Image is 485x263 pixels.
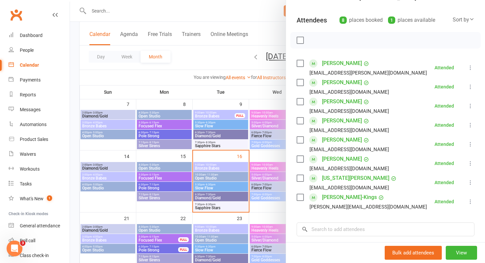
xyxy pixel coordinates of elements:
[9,58,70,73] a: Calendar
[309,126,389,135] div: [EMAIL_ADDRESS][DOMAIN_NAME]
[309,164,389,173] div: [EMAIL_ADDRESS][DOMAIN_NAME]
[20,241,25,246] span: 3
[309,107,389,115] div: [EMAIL_ADDRESS][DOMAIN_NAME]
[20,181,32,186] div: Tasks
[322,173,389,183] a: [US_STATE][PERSON_NAME]
[9,218,70,233] a: General attendance kiosk mode
[9,177,70,191] a: Tasks
[9,87,70,102] a: Reports
[20,77,41,82] div: Payments
[297,222,474,236] input: Search to add attendees
[435,180,454,185] div: Attended
[9,73,70,87] a: Payments
[20,253,49,258] div: Class check-in
[388,16,395,24] div: 1
[9,147,70,162] a: Waivers
[435,142,454,147] div: Attended
[20,62,39,68] div: Calendar
[309,145,389,154] div: [EMAIL_ADDRESS][DOMAIN_NAME]
[388,16,435,25] div: places available
[47,195,52,201] span: 1
[435,104,454,108] div: Attended
[339,16,347,24] div: 8
[9,28,70,43] a: Dashboard
[9,102,70,117] a: Messages
[20,92,36,97] div: Reports
[7,241,22,256] iframe: Intercom live chat
[20,107,41,112] div: Messages
[20,151,36,157] div: Waivers
[309,203,427,211] div: [PERSON_NAME][EMAIL_ADDRESS][DOMAIN_NAME]
[435,65,454,70] div: Attended
[309,88,389,96] div: [EMAIL_ADDRESS][DOMAIN_NAME]
[9,191,70,206] a: What's New1
[385,246,442,260] button: Bulk add attendees
[435,123,454,127] div: Attended
[435,161,454,166] div: Attended
[20,238,35,243] div: Roll call
[8,7,24,23] a: Clubworx
[9,162,70,177] a: Workouts
[20,122,47,127] div: Automations
[322,96,362,107] a: [PERSON_NAME]
[20,166,40,172] div: Workouts
[9,248,70,263] a: Class kiosk mode
[453,16,474,24] div: Sort by
[339,16,383,25] div: places booked
[446,246,477,260] button: View
[9,233,70,248] a: Roll call
[322,135,362,145] a: [PERSON_NAME]
[322,115,362,126] a: [PERSON_NAME]
[322,154,362,164] a: [PERSON_NAME]
[9,43,70,58] a: People
[20,48,34,53] div: People
[309,183,389,192] div: [EMAIL_ADDRESS][DOMAIN_NAME]
[20,137,48,142] div: Product Sales
[297,16,327,25] div: Attendees
[20,223,60,228] div: General attendance
[9,117,70,132] a: Automations
[20,33,43,38] div: Dashboard
[322,58,362,69] a: [PERSON_NAME]
[435,84,454,89] div: Attended
[20,196,44,201] div: What's New
[322,192,377,203] a: [PERSON_NAME]-Kings
[9,132,70,147] a: Product Sales
[322,77,362,88] a: [PERSON_NAME]
[309,69,427,77] div: [EMAIL_ADDRESS][PERSON_NAME][DOMAIN_NAME]
[435,199,454,204] div: Attended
